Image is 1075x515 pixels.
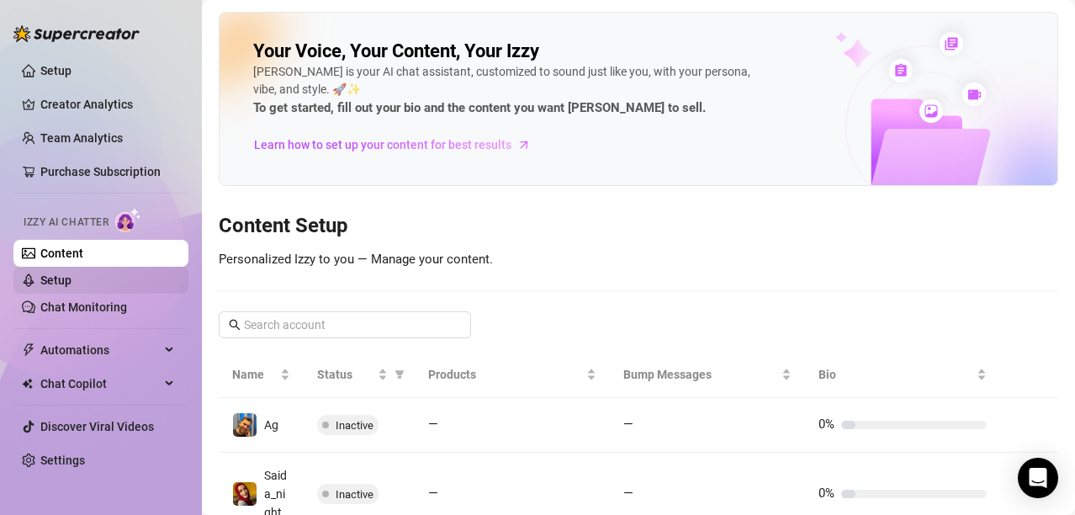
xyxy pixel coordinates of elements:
span: 0% [818,486,834,501]
span: filter [391,362,408,387]
th: Bio [805,352,1000,398]
a: Learn how to set up your content for best results [253,131,543,158]
span: Bump Messages [623,365,778,384]
span: Bio [818,365,973,384]
span: — [428,417,438,432]
span: Ag [264,418,278,432]
span: — [623,417,633,432]
span: Chat Copilot [40,370,160,397]
span: Izzy AI Chatter [24,215,109,231]
h2: Your Voice, Your Content, Your Izzy [253,40,539,63]
img: Ag [233,413,257,437]
a: Setup [40,64,71,77]
img: ai-chatter-content-library-cLFOSyPT.png [797,13,1057,185]
span: arrow-right [516,136,532,153]
div: [PERSON_NAME] is your AI chat assistant, customized to sound just like you, with your persona, vi... [253,63,758,119]
span: Status [317,365,374,384]
a: Chat Monitoring [40,300,127,314]
img: Saida_night [233,482,257,506]
span: Inactive [336,419,373,432]
th: Bump Messages [610,352,805,398]
span: — [623,486,633,501]
img: logo-BBDzfeDw.svg [13,25,140,42]
input: Search account [244,316,447,334]
div: Open Intercom Messenger [1018,458,1058,498]
th: Products [415,352,610,398]
a: Creator Analytics [40,91,175,118]
span: thunderbolt [22,343,35,357]
th: Name [219,352,304,398]
span: search [229,319,241,331]
span: filter [395,369,405,380]
span: Automations [40,337,160,364]
span: Personalized Izzy to you — Manage your content. [219,252,493,267]
a: Setup [40,273,71,287]
span: Learn how to set up your content for best results [254,135,511,154]
span: — [428,486,438,501]
a: Team Analytics [40,131,123,145]
img: AI Chatter [115,208,141,232]
img: Chat Copilot [22,378,33,390]
a: Discover Viral Videos [40,420,154,433]
th: Status [304,352,415,398]
a: Settings [40,454,85,467]
span: Name [232,365,277,384]
span: Inactive [336,488,373,501]
span: Products [428,365,583,384]
a: Purchase Subscription [40,165,161,178]
strong: To get started, fill out your bio and the content you want [PERSON_NAME] to sell. [253,100,706,115]
span: 0% [818,417,834,432]
h3: Content Setup [219,213,1058,240]
a: Content [40,247,83,260]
